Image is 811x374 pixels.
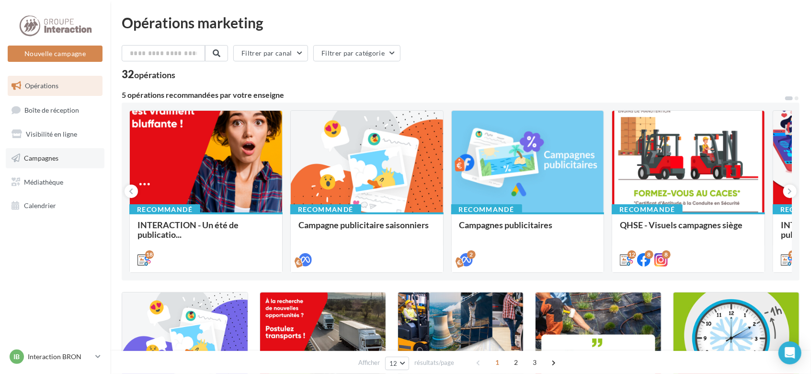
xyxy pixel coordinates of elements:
div: 2 [467,250,476,259]
span: 1 [490,355,505,370]
div: 12 [788,250,797,259]
span: Médiathèque [24,177,63,186]
span: 2 [508,355,524,370]
div: 12 [628,250,636,259]
span: Campagnes publicitaires [459,220,553,230]
span: INTERACTION - Un été de publicatio... [137,220,239,240]
a: Médiathèque [6,172,104,192]
button: Filtrer par canal [233,45,308,61]
span: QHSE - Visuels campagnes siège [620,220,742,230]
div: 32 [122,69,175,80]
a: Visibilité en ligne [6,124,104,144]
span: 3 [527,355,542,370]
a: Boîte de réception [6,100,104,120]
span: Campagne publicitaire saisonniers [298,220,429,230]
div: 8 [645,250,653,259]
button: Filtrer par catégorie [313,45,400,61]
span: 12 [389,360,398,367]
p: Interaction BRON [28,352,91,362]
a: IB Interaction BRON [8,348,103,366]
div: Open Intercom Messenger [778,341,801,364]
div: Recommandé [451,204,522,215]
button: Nouvelle campagne [8,46,103,62]
div: Recommandé [129,204,200,215]
div: Opérations marketing [122,15,800,30]
a: Opérations [6,76,104,96]
div: 8 [662,250,671,259]
span: IB [14,352,20,362]
span: résultats/page [414,358,454,367]
div: opérations [134,70,175,79]
a: Calendrier [6,196,104,216]
span: Boîte de réception [24,105,79,114]
div: 18 [145,250,154,259]
span: Calendrier [24,201,56,210]
span: Afficher [358,358,380,367]
div: Recommandé [290,204,361,215]
div: 5 opérations recommandées par votre enseigne [122,91,784,99]
button: 12 [385,357,410,370]
div: Recommandé [612,204,683,215]
span: Campagnes [24,154,58,162]
a: Campagnes [6,148,104,168]
span: Opérations [25,82,58,90]
span: Visibilité en ligne [26,130,77,138]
